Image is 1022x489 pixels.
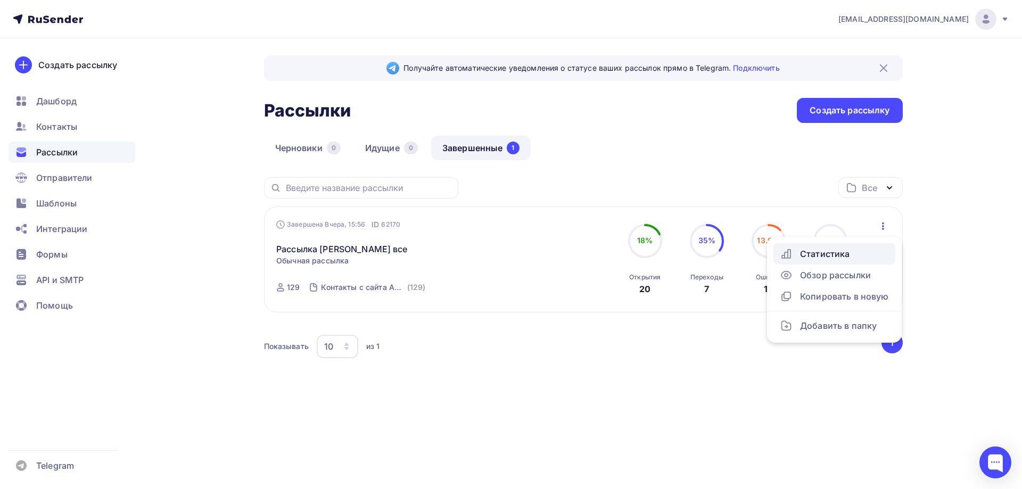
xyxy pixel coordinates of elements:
[404,142,418,154] div: 0
[276,219,400,230] div: Завершена Вчера, 15:56
[286,182,452,194] input: Введите название рассылки
[9,244,135,265] a: Формы
[38,59,117,71] div: Создать рассылку
[629,273,661,281] div: Открытия
[36,248,68,261] span: Формы
[780,290,889,303] div: Копировать в новую
[639,283,650,295] div: 20
[757,236,780,245] span: 13.9%
[862,181,877,194] div: Все
[810,104,889,117] div: Создать рассылку
[354,136,429,160] a: Идущие0
[9,193,135,214] a: Шаблоны
[9,116,135,137] a: Контакты
[321,282,405,293] div: Контакты с сайта АНО ОЦСИ
[838,177,903,198] button: Все
[36,299,73,312] span: Помощь
[824,236,836,245] span: 0%
[366,341,380,352] div: из 1
[756,273,781,281] div: Ошибки
[879,332,903,353] ul: Pagination
[780,247,889,260] div: Статистика
[838,9,1009,30] a: [EMAIL_ADDRESS][DOMAIN_NAME]
[838,14,969,24] span: [EMAIL_ADDRESS][DOMAIN_NAME]
[637,236,653,245] span: 18%
[698,236,715,245] span: 35%
[690,273,723,281] div: Переходы
[264,341,309,352] div: Показывать
[287,282,300,293] div: 129
[9,90,135,112] a: Дашборд
[36,197,77,210] span: Шаблоны
[386,62,399,74] img: Telegram
[403,63,779,73] span: Получайте автоматические уведомления о статусе ваших рассылок прямо в Telegram.
[36,120,77,133] span: Контакты
[733,63,779,72] a: Подключить
[327,142,341,154] div: 0
[36,95,77,107] span: Дашборд
[276,255,349,266] span: Обычная рассылка
[36,459,74,472] span: Telegram
[320,279,426,296] a: Контакты с сайта АНО ОЦСИ (129)
[324,340,333,353] div: 10
[36,171,93,184] span: Отправители
[780,269,889,281] div: Обзор рассылки
[881,332,903,353] button: Go to page 1
[36,273,84,286] span: API и SMTP
[9,167,135,188] a: Отправители
[431,136,531,160] a: Завершенные1
[9,142,135,163] a: Рассылки
[36,146,78,159] span: Рассылки
[407,282,426,293] div: (129)
[704,283,709,295] div: 7
[264,136,352,160] a: Черновики0
[507,142,519,154] div: 1
[780,319,889,332] div: Добавить в папку
[316,334,359,359] button: 10
[264,100,351,121] h2: Рассылки
[381,219,400,230] span: 62170
[276,243,408,255] a: Рассылка [PERSON_NAME] все
[372,219,379,230] span: ID
[36,222,87,235] span: Интеграции
[764,283,773,295] div: 18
